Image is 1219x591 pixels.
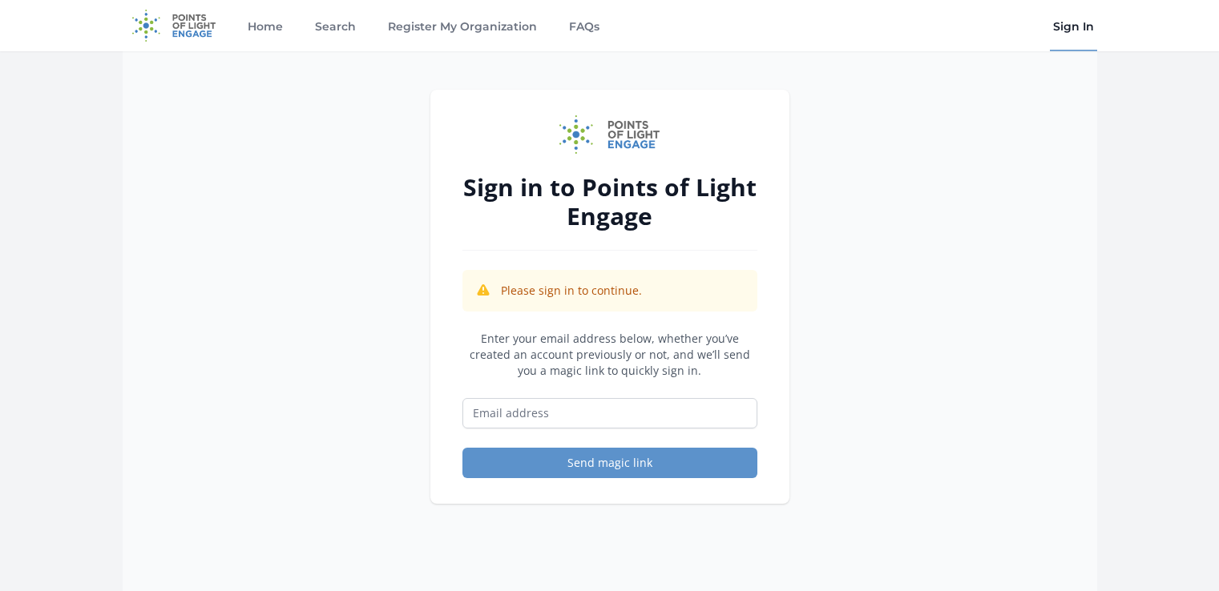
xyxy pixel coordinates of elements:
[462,173,757,231] h2: Sign in to Points of Light Engage
[559,115,660,154] img: Points of Light Engage logo
[462,448,757,478] button: Send magic link
[462,331,757,379] p: Enter your email address below, whether you’ve created an account previously or not, and we’ll se...
[462,398,757,428] input: Email address
[501,283,642,299] p: Please sign in to continue.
